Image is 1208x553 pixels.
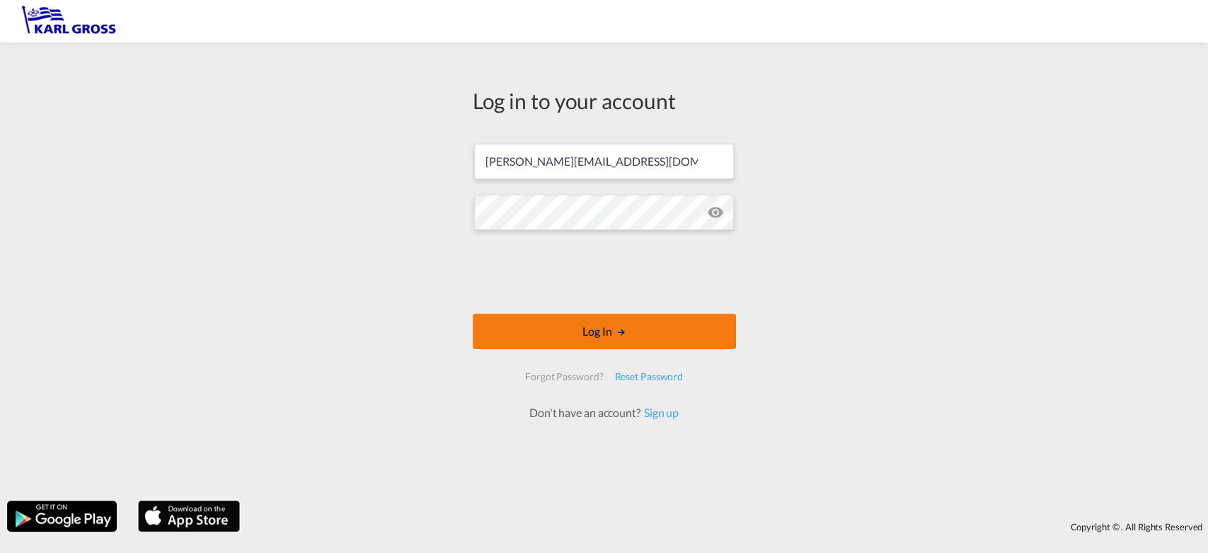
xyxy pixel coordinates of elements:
md-icon: icon-eye-off [707,204,724,221]
img: 3269c73066d711f095e541db4db89301.png [21,6,117,38]
div: Don't have an account? [514,405,694,421]
button: LOGIN [473,314,736,349]
img: google.png [6,499,118,533]
input: Enter email/phone number [474,144,734,179]
div: Forgot Password? [519,364,609,389]
a: Sign up [640,406,679,419]
img: apple.png [137,499,241,533]
div: Copyright © . All Rights Reserved [247,515,1208,539]
div: Reset Password [609,364,689,389]
div: Log in to your account [473,86,736,115]
iframe: reCAPTCHA [497,244,712,300]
